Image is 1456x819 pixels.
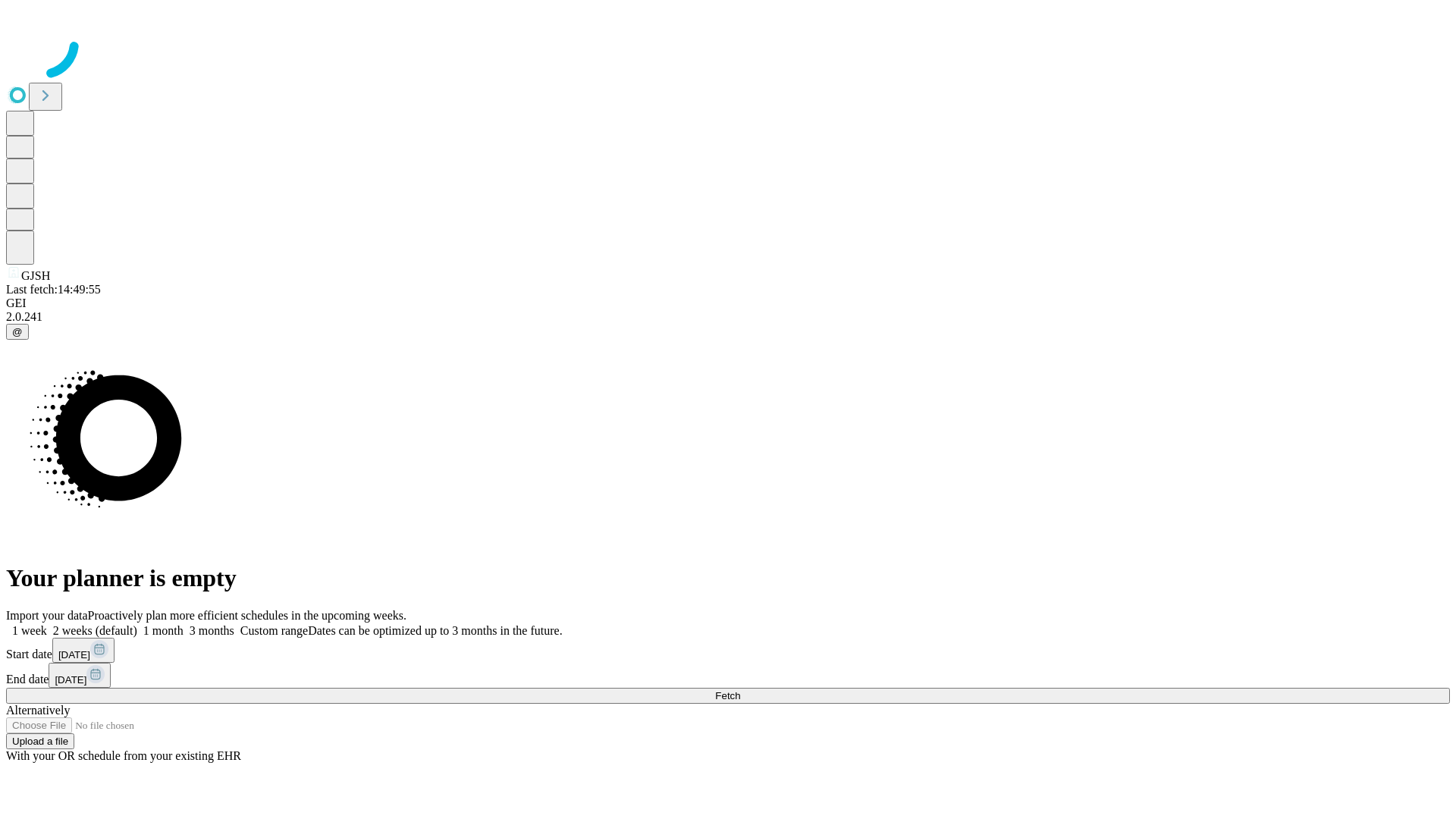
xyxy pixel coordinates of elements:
[21,269,50,282] span: GJSH
[6,564,1450,592] h1: Your planner is empty
[143,624,184,637] span: 1 month
[6,324,29,340] button: @
[49,663,111,688] button: [DATE]
[55,674,86,686] span: [DATE]
[52,638,115,663] button: [DATE]
[12,624,47,637] span: 1 week
[6,310,1450,324] div: 2.0.241
[6,283,101,296] span: Last fetch: 14:49:55
[6,609,88,622] span: Import your data
[6,704,70,717] span: Alternatively
[6,297,1450,310] div: GEI
[6,688,1450,704] button: Fetch
[6,638,1450,663] div: Start date
[240,624,308,637] span: Custom range
[6,733,74,749] button: Upload a file
[53,624,137,637] span: 2 weeks (default)
[12,326,23,337] span: @
[6,663,1450,688] div: End date
[715,690,740,701] span: Fetch
[190,624,234,637] span: 3 months
[6,749,241,762] span: With your OR schedule from your existing EHR
[58,649,90,661] span: [DATE]
[88,609,406,622] span: Proactively plan more efficient schedules in the upcoming weeks.
[308,624,562,637] span: Dates can be optimized up to 3 months in the future.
